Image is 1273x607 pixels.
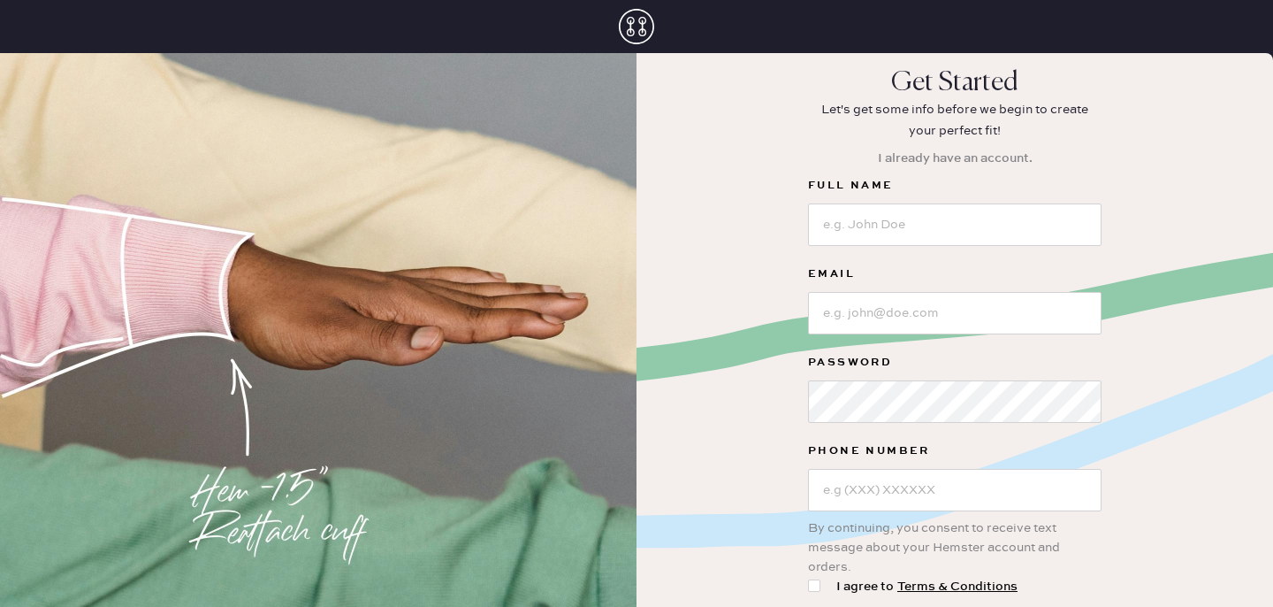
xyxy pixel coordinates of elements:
div: By continuing, you consent to receive text message about your Hemster account and orders. [808,511,1101,577]
input: e.g. John Doe [808,204,1101,246]
label: Full Name [808,175,1101,196]
p: Get Started [891,67,1018,99]
label: Email [808,264,1101,285]
button: I already have an account. [867,142,1043,175]
a: Terms & Conditions [897,579,1018,595]
input: e.g (XXX) XXXXXX [808,469,1101,511]
span: I agree to [836,577,1018,596]
input: e.g. john@doe.com [808,292,1101,334]
label: Password [808,352,1101,373]
p: Let's get some info before we begin to create your perfect fit! [809,99,1101,142]
label: Phone Number [808,441,1101,462]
